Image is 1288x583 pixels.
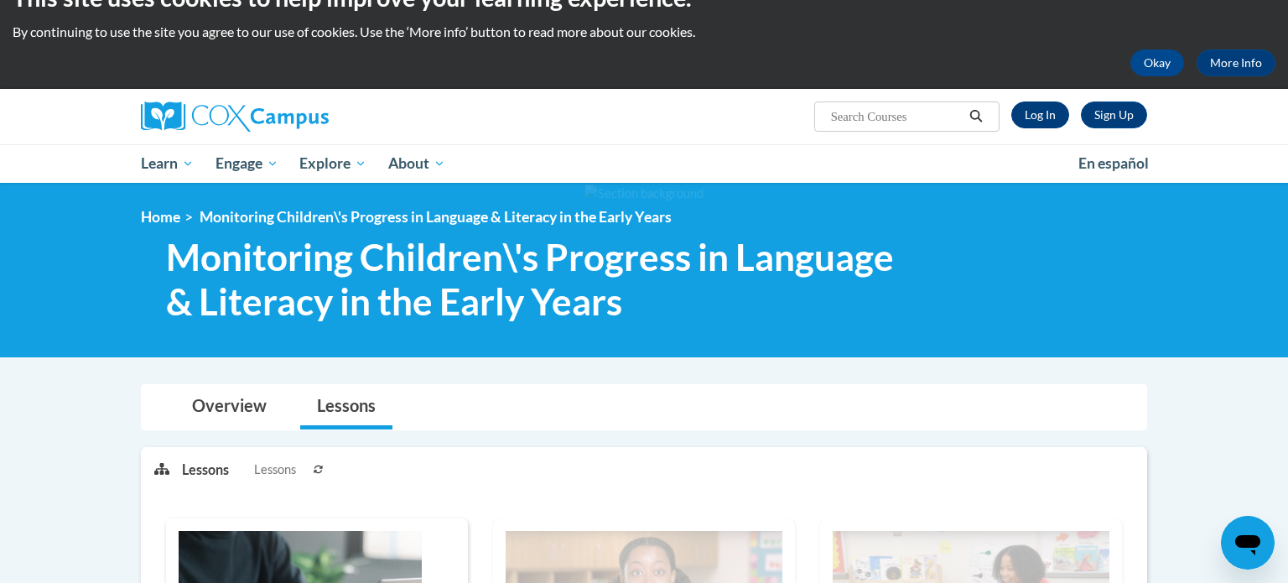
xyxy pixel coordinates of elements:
span: Engage [216,154,278,174]
span: Monitoring Children\'s Progress in Language & Literacy in the Early Years [200,208,672,226]
span: Explore [299,154,366,174]
iframe: Button to launch messaging window [1221,516,1275,570]
a: Overview [175,385,283,429]
img: Cox Campus [141,102,329,132]
span: About [388,154,445,174]
a: Engage [205,144,289,183]
a: Home [141,208,180,226]
input: Search Courses [829,107,963,127]
a: About [377,144,456,183]
p: By continuing to use the site you agree to our use of cookies. Use the ‘More info’ button to read... [13,23,1275,41]
a: En español [1067,146,1160,181]
span: Monitoring Children\'s Progress in Language & Literacy in the Early Years [166,235,915,324]
div: Main menu [116,144,1172,183]
a: Cox Campus [141,102,460,132]
img: Section background [584,185,704,203]
button: Okay [1130,49,1184,76]
a: Explore [288,144,377,183]
a: More Info [1197,49,1275,76]
button: Search [963,107,989,127]
span: Learn [141,154,194,174]
a: Lessons [300,385,392,429]
a: Learn [130,144,205,183]
span: En español [1078,154,1149,172]
a: Log In [1011,102,1069,128]
a: Register [1081,102,1147,128]
p: Lessons [182,461,229,479]
span: Lessons [254,461,296,479]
